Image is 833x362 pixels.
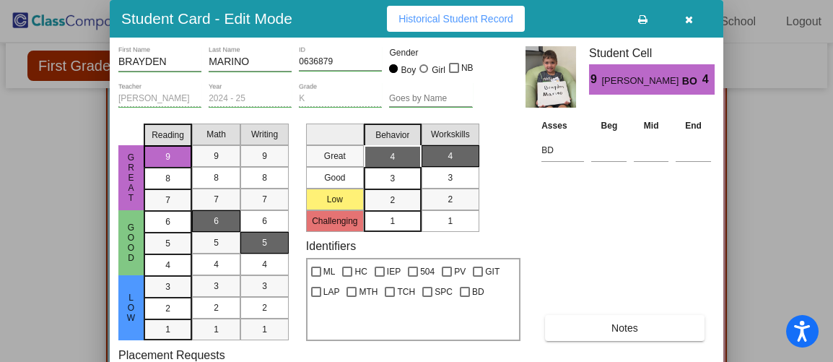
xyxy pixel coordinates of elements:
span: 8 [165,172,170,185]
span: 1 [262,323,267,336]
span: 4 [165,259,170,272]
span: MTH [359,283,378,301]
span: SPC [435,283,453,301]
input: year [209,94,292,104]
span: Behavior [375,129,409,142]
span: 1 [165,323,170,336]
span: 2 [448,193,453,206]
span: 9 [589,71,601,88]
h3: Student Cell [589,46,715,60]
span: 9 [262,150,267,163]
span: 5 [262,236,267,249]
span: 4 [702,71,715,88]
span: 3 [390,172,395,185]
span: 2 [390,194,395,207]
th: Mid [630,118,672,134]
span: ML [323,263,336,280]
span: 4 [390,150,395,163]
span: 4 [262,258,267,271]
span: Historical Student Record [398,13,513,25]
label: Placement Requests [118,348,225,362]
span: 7 [165,194,170,207]
span: PV [454,263,466,280]
span: 7 [214,193,219,206]
span: 5 [214,236,219,249]
span: HC [354,263,367,280]
span: 9 [214,150,219,163]
span: Low [125,293,138,323]
input: assessment [541,139,584,161]
span: 1 [448,215,453,228]
span: 2 [214,301,219,314]
span: TCH [397,283,415,301]
h3: Student Card - Edit Mode [121,9,292,27]
span: 4 [448,150,453,163]
input: goes by name [389,94,472,104]
span: IEP [387,263,401,280]
input: Enter ID [299,57,382,67]
button: Notes [545,315,704,341]
input: teacher [118,94,201,104]
span: 504 [420,263,435,280]
div: Boy [401,64,416,77]
span: 2 [262,301,267,314]
span: Workskills [431,128,470,141]
span: Great [125,152,138,203]
span: GIT [485,263,500,280]
span: BD [472,283,484,301]
span: 6 [214,215,219,228]
span: [PERSON_NAME] [601,74,681,89]
span: 3 [165,280,170,293]
span: 9 [165,150,170,163]
span: 4 [214,258,219,271]
span: 5 [165,237,170,250]
span: 6 [165,215,170,228]
span: Good [125,223,138,263]
span: NB [461,59,474,77]
button: Historical Student Record [387,6,525,32]
span: LAP [323,283,340,301]
span: Notes [611,322,638,334]
span: 7 [262,193,267,206]
span: 1 [390,215,395,228]
span: 3 [214,280,219,293]
th: Beg [588,118,630,134]
th: End [672,118,715,134]
span: 6 [262,215,267,228]
span: 3 [262,280,267,293]
span: 8 [214,171,219,184]
span: Math [206,128,226,141]
input: grade [299,94,382,104]
span: Writing [251,128,278,141]
th: Asses [538,118,588,134]
div: Girl [431,64,445,77]
span: 2 [165,302,170,315]
mat-label: Gender [389,46,472,59]
span: 1 [214,323,219,336]
span: 8 [262,171,267,184]
span: 3 [448,171,453,184]
span: Reading [152,129,184,142]
span: BO [682,74,702,89]
label: Identifiers [306,239,356,253]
